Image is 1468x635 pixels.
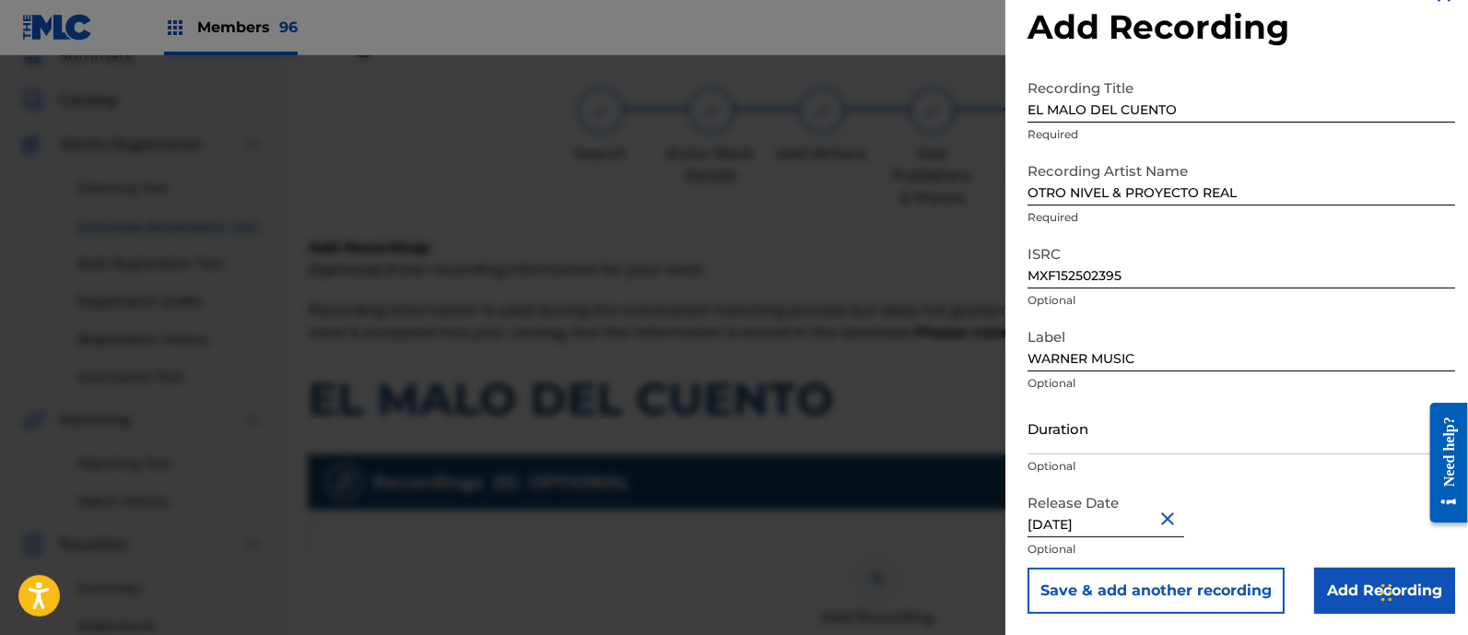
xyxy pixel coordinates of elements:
p: Optional [1028,292,1455,309]
p: Optional [1028,458,1455,475]
iframe: Chat Widget [1376,547,1468,635]
img: Top Rightsholders [164,17,186,39]
span: Members [197,17,298,38]
p: Required [1028,209,1455,226]
iframe: Resource Center [1416,389,1468,537]
button: Save & add another recording [1028,568,1285,614]
img: MLC Logo [22,14,93,41]
p: Optional [1028,375,1455,392]
input: Add Recording [1314,568,1455,614]
button: Close [1157,490,1184,547]
p: Required [1028,126,1455,143]
span: 96 [279,18,298,36]
div: Drag [1381,565,1392,620]
p: Optional [1028,541,1455,558]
